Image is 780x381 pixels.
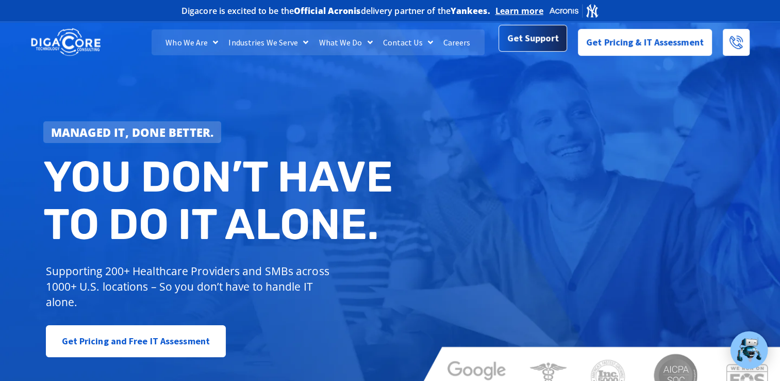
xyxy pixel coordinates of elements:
strong: Managed IT, done better. [51,124,214,140]
a: Industries We Serve [223,29,313,55]
span: Get Pricing & IT Assessment [586,32,704,53]
p: Supporting 200+ Healthcare Providers and SMBs across 1000+ U.S. locations – So you don’t have to ... [46,263,334,310]
b: Yankees. [451,5,490,17]
a: Get Support [499,25,567,52]
nav: Menu [152,29,485,55]
a: What We Do [313,29,377,55]
img: DigaCore Technology Consulting [31,27,101,58]
img: Acronis [549,3,599,18]
a: Contact Us [378,29,438,55]
h2: Digacore is excited to be the delivery partner of the [181,7,490,15]
a: Get Pricing & IT Assessment [578,29,712,56]
a: Learn more [495,6,543,16]
b: Official Acronis [294,5,361,17]
span: Get Pricing and Free IT Assessment [62,331,210,352]
a: Who We Are [160,29,223,55]
a: Managed IT, done better. [43,121,222,143]
a: Careers [438,29,476,55]
a: Get Pricing and Free IT Assessment [46,325,226,357]
h2: You don’t have to do IT alone. [43,153,398,248]
span: Get Support [507,28,559,49]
